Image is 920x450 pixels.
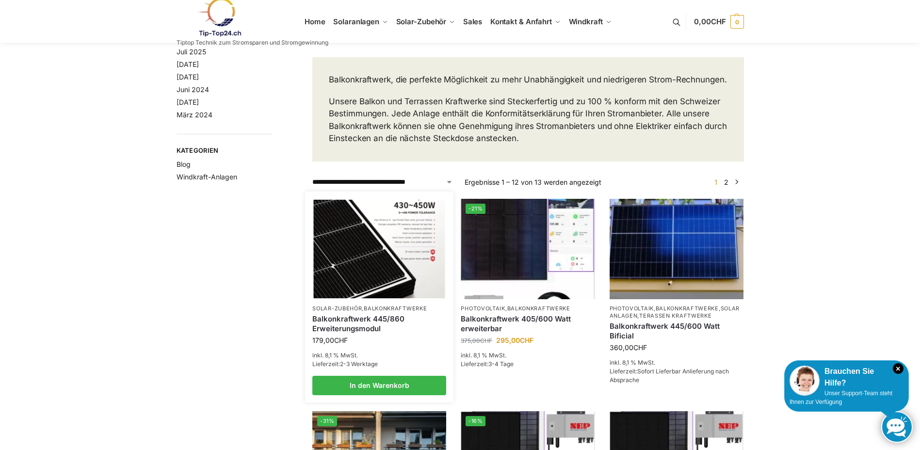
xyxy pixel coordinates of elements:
div: Brauchen Sie Hilfe? [790,366,904,389]
span: 2-3 Werktage [340,360,378,368]
span: CHF [520,336,533,344]
a: Balkonkraftwerke [364,305,427,312]
span: CHF [334,336,348,344]
p: Unsere Balkon und Terrassen Kraftwerke sind Steckerfertig und zu 100 % konform mit den Schweizer ... [329,96,727,145]
span: Kategorien [177,146,273,156]
span: Solaranlagen [333,17,379,26]
a: 0,00CHF 0 [694,7,743,36]
span: Sales [463,17,483,26]
img: Solaranlage für den kleinen Balkon [610,199,743,299]
a: [DATE] [177,73,199,81]
p: inkl. 8,1 % MwSt. [610,358,743,367]
a: Balkonkraftwerke [507,305,570,312]
a: Photovoltaik [461,305,505,312]
span: CHF [711,17,726,26]
p: inkl. 8,1 % MwSt. [312,351,446,360]
bdi: 179,00 [312,336,348,344]
img: Customer service [790,366,820,396]
a: Balkonkraftwerk 445/860 Erweiterungsmodul [312,314,446,333]
a: -21%Steckerfertig Plug & Play mit 410 Watt [461,199,595,299]
span: CHF [633,343,647,352]
span: Seite 1 [712,178,720,186]
a: März 2024 [177,111,212,119]
p: , [312,305,446,312]
a: Juli 2025 [177,48,206,56]
a: Balkonkraftwerk 445/600 Watt Bificial [610,321,743,340]
span: 0,00 [694,17,726,26]
bdi: 360,00 [610,343,647,352]
span: Solar-Zubehör [396,17,447,26]
img: Steckerfertig Plug & Play mit 410 Watt [461,199,595,299]
span: Lieferzeit: [610,368,729,384]
nav: Produkt-Seitennummerierung [709,177,743,187]
a: Balkonkraftwerke [656,305,719,312]
bdi: 295,00 [496,336,533,344]
span: Sofort Lieferbar Anlieferung nach Absprache [610,368,729,384]
a: → [733,177,740,187]
img: Balkonkraftwerk 445/860 Erweiterungsmodul [314,199,445,298]
p: inkl. 8,1 % MwSt. [461,351,595,360]
a: Seite 2 [722,178,731,186]
span: 0 [730,15,744,29]
span: Unser Support-Team steht Ihnen zur Verfügung [790,390,892,405]
span: Lieferzeit: [312,360,378,368]
a: [DATE] [177,98,199,106]
a: Blog [177,160,191,168]
a: In den Warenkorb legen: „Balkonkraftwerk 445/860 Erweiterungsmodul“ [312,376,446,395]
p: Ergebnisse 1 – 12 von 13 werden angezeigt [465,177,601,187]
p: Tiptop Technik zum Stromsparen und Stromgewinnung [177,40,328,46]
a: Solaranlagen [610,305,740,319]
bdi: 375,00 [461,337,492,344]
span: CHF [480,337,492,344]
i: Schließen [893,363,904,374]
select: Shop-Reihenfolge [312,177,453,187]
span: Lieferzeit: [461,360,514,368]
a: Juni 2024 [177,85,209,94]
span: 3-4 Tage [488,360,514,368]
p: Balkonkraftwerk, die perfekte Möglichkeit zu mehr Unabhängigkeit und niedrigeren Strom-Rechnungen. [329,74,727,86]
p: , , , [610,305,743,320]
a: Terassen Kraftwerke [639,312,711,319]
a: Solar-Zubehör [312,305,362,312]
a: [DATE] [177,60,199,68]
span: Kontakt & Anfahrt [490,17,552,26]
a: Windkraft-Anlagen [177,173,237,181]
a: Photovoltaik [610,305,654,312]
span: Windkraft [569,17,603,26]
p: , [461,305,595,312]
a: Balkonkraftwerk 405/600 Watt erweiterbar [461,314,595,333]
